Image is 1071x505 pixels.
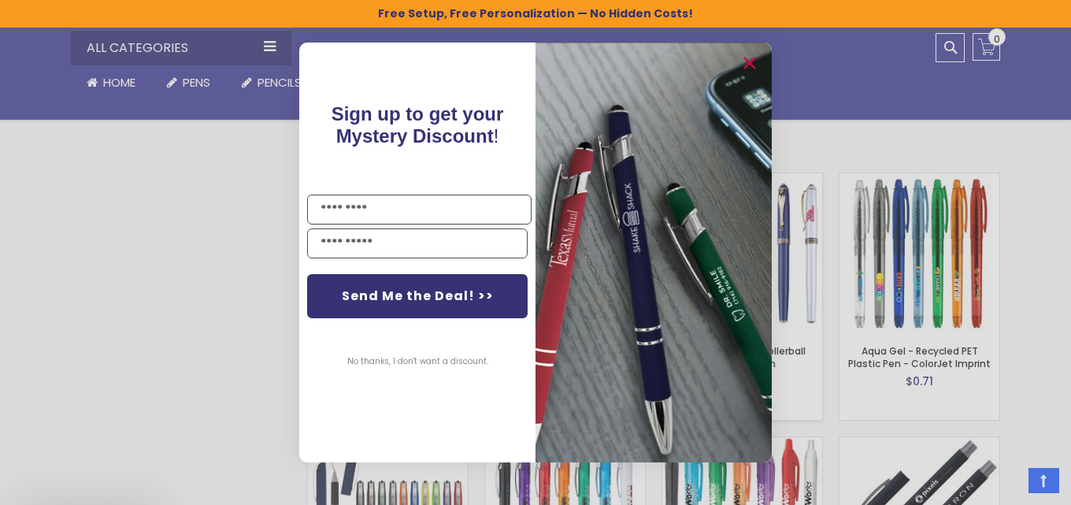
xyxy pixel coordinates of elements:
[307,274,528,318] button: Send Me the Deal! >>
[332,103,504,147] span: Sign up to get your Mystery Discount
[332,103,504,147] span: !
[737,50,762,76] button: Close dialog
[535,43,772,462] img: pop-up-image
[339,342,496,381] button: No thanks, I don't want a discount.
